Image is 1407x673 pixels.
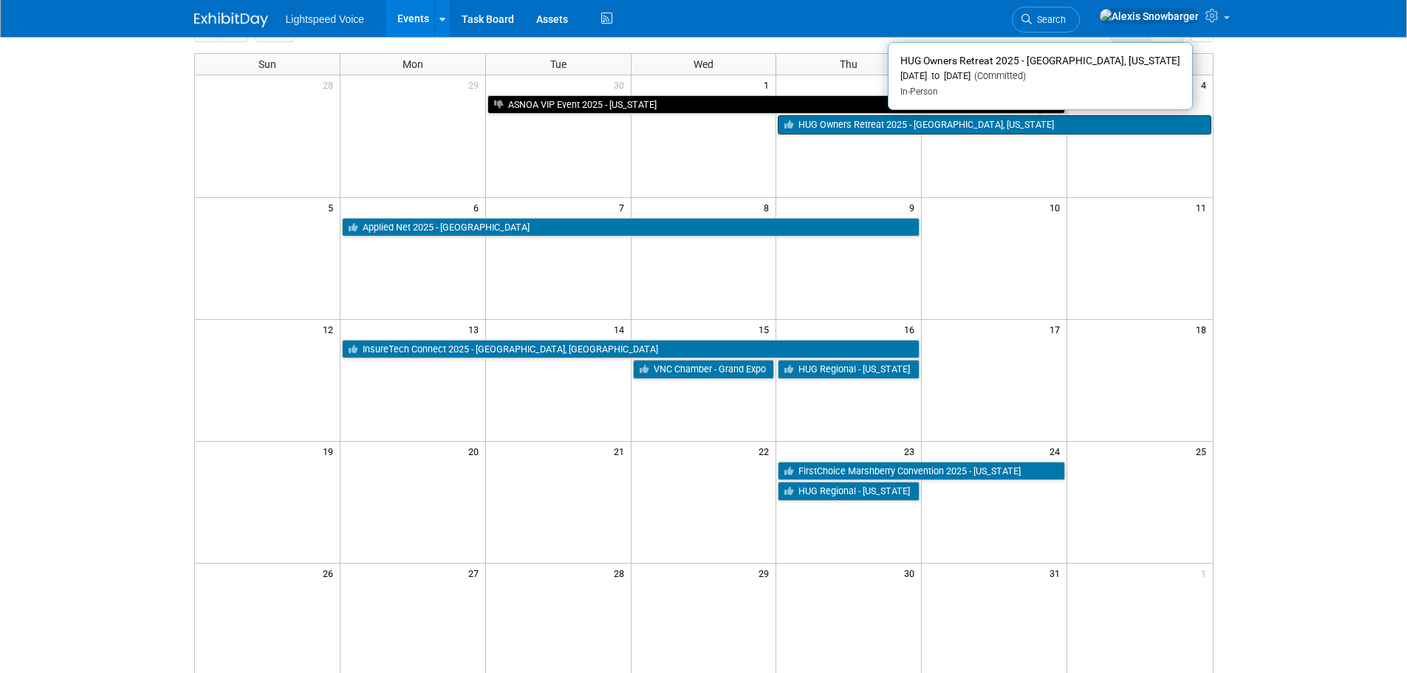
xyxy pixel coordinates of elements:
span: 23 [903,442,921,460]
div: [DATE] to [DATE] [900,70,1180,83]
span: 17 [1048,320,1067,338]
span: 30 [612,75,631,94]
span: 20 [467,442,485,460]
span: 10 [1048,198,1067,216]
span: 29 [757,564,776,582]
span: 15 [757,320,776,338]
a: ASNOA VIP Event 2025 - [US_STATE] [487,95,1065,115]
a: FirstChoice Marshberry Convention 2025 - [US_STATE] [778,462,1065,481]
a: HUG Regional - [US_STATE] [778,360,920,379]
span: 31 [1048,564,1067,582]
span: Sun [259,58,276,70]
span: Tue [550,58,566,70]
span: Mon [403,58,423,70]
span: 30 [903,564,921,582]
span: Thu [840,58,857,70]
span: 28 [612,564,631,582]
a: HUG Regional - [US_STATE] [778,482,920,501]
span: 18 [1194,320,1213,338]
span: 21 [612,442,631,460]
a: VNC Chamber - Grand Expo [633,360,775,379]
span: Wed [694,58,713,70]
span: 5 [326,198,340,216]
span: Lightspeed Voice [286,13,365,25]
span: 29 [467,75,485,94]
span: 14 [612,320,631,338]
span: 26 [321,564,340,582]
h2: [DATE] [681,23,724,39]
a: HUG Owners Retreat 2025 - [GEOGRAPHIC_DATA], [US_STATE] [778,115,1211,134]
span: (Committed) [970,70,1026,81]
a: Applied Net 2025 - [GEOGRAPHIC_DATA] [342,218,920,237]
span: 6 [472,198,485,216]
span: 4 [1199,75,1213,94]
img: Alexis Snowbarger [1099,8,1199,24]
span: 24 [1048,442,1067,460]
span: 13 [467,320,485,338]
span: In-Person [900,86,938,97]
span: HUG Owners Retreat 2025 - [GEOGRAPHIC_DATA], [US_STATE] [900,55,1180,66]
span: Search [1032,14,1066,25]
span: 22 [757,442,776,460]
span: 8 [762,198,776,216]
span: 16 [903,320,921,338]
span: 12 [321,320,340,338]
span: 28 [321,75,340,94]
span: 9 [908,198,921,216]
span: 25 [1194,442,1213,460]
a: InsureTech Connect 2025 - [GEOGRAPHIC_DATA], [GEOGRAPHIC_DATA] [342,340,920,359]
a: Search [1012,7,1080,33]
span: 7 [617,198,631,216]
span: 1 [1199,564,1213,582]
span: 11 [1194,198,1213,216]
img: ExhibitDay [194,13,268,27]
span: 27 [467,564,485,582]
span: 1 [762,75,776,94]
span: 19 [321,442,340,460]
